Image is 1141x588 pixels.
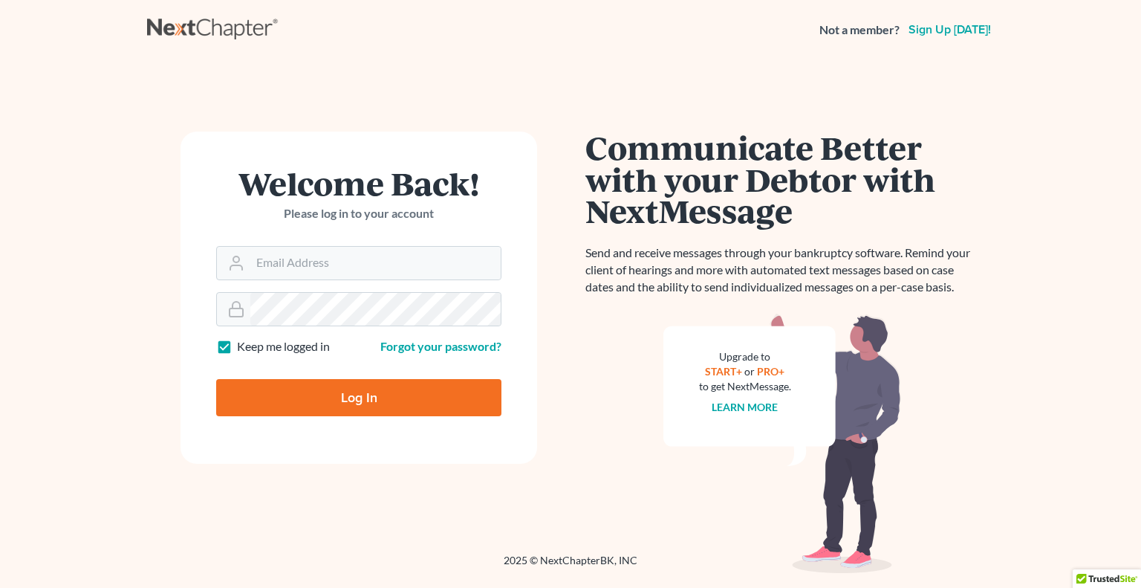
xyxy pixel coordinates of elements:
[216,167,501,199] h1: Welcome Back!
[706,365,743,378] a: START+
[250,247,501,280] input: Email Address
[216,379,501,416] input: Log In
[147,553,994,580] div: 2025 © NextChapterBK, INC
[216,205,501,222] p: Please log in to your account
[745,365,755,378] span: or
[758,365,785,378] a: PRO+
[585,245,979,296] p: Send and receive messages through your bankruptcy software. Remind your client of hearings and mo...
[906,24,994,36] a: Sign up [DATE]!
[380,339,501,353] a: Forgot your password?
[663,314,901,574] img: nextmessage_bg-59042aed3d76b12b5cd301f8e5b87938c9018125f34e5fa2b7a6b67550977c72.svg
[819,22,900,39] strong: Not a member?
[237,338,330,355] label: Keep me logged in
[585,132,979,227] h1: Communicate Better with your Debtor with NextMessage
[699,379,791,394] div: to get NextMessage.
[712,401,778,413] a: Learn more
[699,349,791,364] div: Upgrade to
